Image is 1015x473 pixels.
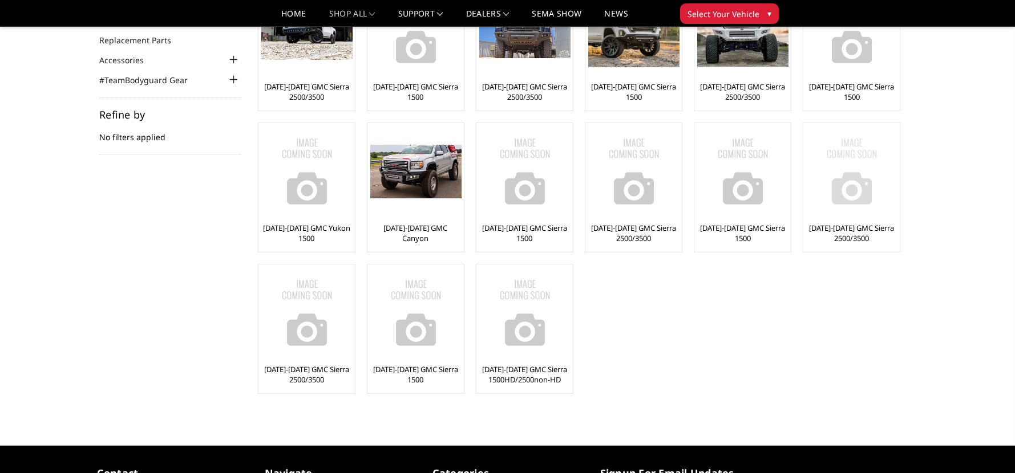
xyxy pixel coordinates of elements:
[697,81,788,102] a: [DATE]-[DATE] GMC Sierra 2500/3500
[588,81,679,102] a: [DATE]-[DATE] GMC Sierra 1500
[479,81,570,102] a: [DATE]-[DATE] GMC Sierra 2500/3500
[588,126,680,217] img: No Image
[466,10,509,26] a: Dealers
[806,126,897,217] img: No Image
[806,223,897,243] a: [DATE]-[DATE] GMC Sierra 2500/3500
[99,34,185,46] a: Replacement Parts
[261,267,353,358] img: No Image
[99,109,241,155] div: No filters applied
[99,109,241,120] h5: Refine by
[370,267,462,358] img: No Image
[479,126,571,217] img: No Image
[370,81,461,102] a: [DATE]-[DATE] GMC Sierra 1500
[532,10,581,26] a: SEMA Show
[680,3,779,24] button: Select Your Vehicle
[479,223,570,243] a: [DATE]-[DATE] GMC Sierra 1500
[281,10,306,26] a: Home
[329,10,375,26] a: shop all
[958,418,1015,473] iframe: Chat Widget
[479,364,570,385] a: [DATE]-[DATE] GMC Sierra 1500HD/2500non-HD
[398,10,443,26] a: Support
[370,364,461,385] a: [DATE]-[DATE] GMC Sierra 1500
[688,8,759,20] span: Select Your Vehicle
[99,74,202,86] a: #TeamBodyguard Gear
[99,54,158,66] a: Accessories
[479,267,571,358] img: No Image
[261,81,352,102] a: [DATE]-[DATE] GMC Sierra 2500/3500
[767,7,771,19] span: ▾
[370,223,461,243] a: [DATE]-[DATE] GMC Canyon
[697,126,788,217] img: No Image
[806,81,897,102] a: [DATE]-[DATE] GMC Sierra 1500
[261,126,353,217] img: No Image
[697,223,788,243] a: [DATE]-[DATE] GMC Sierra 1500
[604,10,628,26] a: News
[588,223,679,243] a: [DATE]-[DATE] GMC Sierra 2500/3500
[261,223,352,243] a: [DATE]-[DATE] GMC Yukon 1500
[261,364,352,385] a: [DATE]-[DATE] GMC Sierra 2500/3500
